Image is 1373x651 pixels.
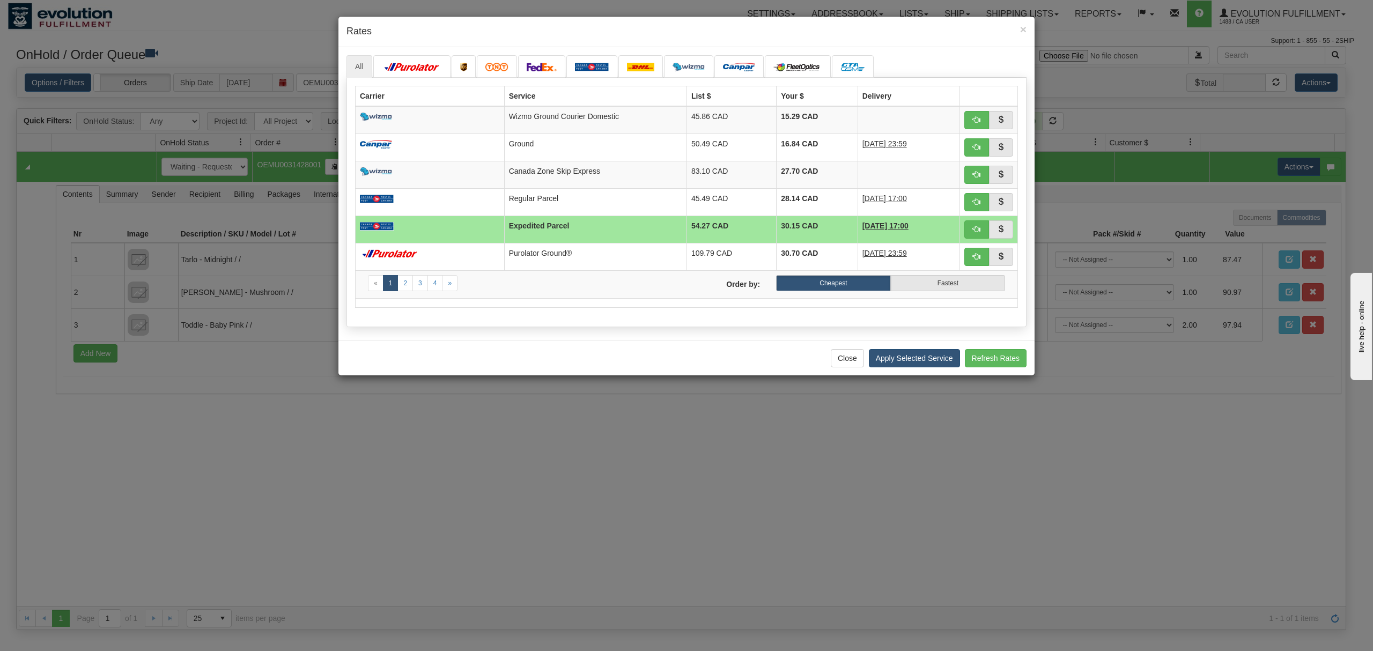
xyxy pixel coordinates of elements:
[777,106,858,134] td: 15.29 CAD
[862,221,909,230] span: [DATE] 17:00
[448,279,452,287] span: »
[368,275,383,291] a: Previous
[360,222,394,231] img: Canada_post.png
[686,161,776,188] td: 83.10 CAD
[427,275,443,291] a: 4
[965,349,1027,367] button: Refresh Rates
[504,106,686,134] td: Wizmo Ground Courier Domestic
[356,86,505,106] th: Carrier
[777,188,858,216] td: 28.14 CAD
[831,349,864,367] button: Close
[360,140,392,149] img: campar.png
[1348,271,1372,380] iframe: chat widget
[776,275,890,291] label: Cheapest
[485,63,508,71] img: tnt.png
[504,134,686,161] td: Ground
[360,113,392,121] img: wizmo.png
[773,63,822,71] img: CarrierLogo_10182.png
[627,63,654,71] img: dhl.png
[360,167,392,176] img: wizmo.png
[360,249,420,258] img: purolator.png
[8,9,99,17] div: live help - online
[686,86,776,106] th: List $
[360,195,394,203] img: Canada_post.png
[442,275,457,291] a: Next
[777,86,858,106] th: Your $
[1020,23,1027,35] span: ×
[346,55,372,78] a: All
[460,63,468,71] img: ups.png
[777,161,858,188] td: 27.70 CAD
[504,86,686,106] th: Service
[858,86,959,106] th: Delivery
[1020,24,1027,35] button: Close
[575,63,609,71] img: Canada_post.png
[858,134,959,161] td: 3 Days
[686,134,776,161] td: 50.49 CAD
[383,275,398,291] a: 1
[673,63,705,71] img: wizmo.png
[686,216,776,243] td: 54.27 CAD
[858,188,959,216] td: 5 Days
[504,188,686,216] td: Regular Parcel
[346,25,1027,39] h4: Rates
[862,139,907,148] span: [DATE] 23:59
[397,275,413,291] a: 2
[686,106,776,134] td: 45.86 CAD
[382,63,442,71] img: purolator.png
[686,188,776,216] td: 45.49 CAD
[686,243,776,270] td: 109.79 CAD
[777,216,858,243] td: 30.15 CAD
[869,349,960,367] button: Apply Selected Service
[862,194,907,203] span: [DATE] 17:00
[504,216,686,243] td: Expedited Parcel
[891,275,1005,291] label: Fastest
[777,134,858,161] td: 16.84 CAD
[777,243,858,270] td: 30.70 CAD
[840,63,865,71] img: CarrierLogo_10191.png
[374,279,378,287] span: «
[527,63,557,71] img: FedEx.png
[862,249,907,257] span: [DATE] 23:59
[858,216,959,243] td: 3 Days
[723,63,755,71] img: campar.png
[686,275,768,290] label: Order by:
[504,161,686,188] td: Canada Zone Skip Express
[412,275,428,291] a: 3
[504,243,686,270] td: Purolator Ground®
[858,243,959,270] td: 2 Days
